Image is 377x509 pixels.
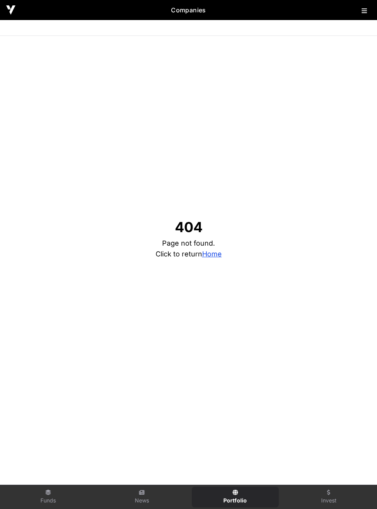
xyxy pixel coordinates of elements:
[192,487,279,507] a: Portfolio
[98,487,186,507] a: News
[202,250,222,258] a: Home
[285,487,372,507] a: Invest
[15,5,362,15] h2: Companies
[156,249,222,260] p: Click to return
[5,487,92,507] a: Funds
[162,238,215,249] p: Page not found.
[6,5,15,15] img: Icehouse Ventures Logo
[175,219,203,235] h1: 404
